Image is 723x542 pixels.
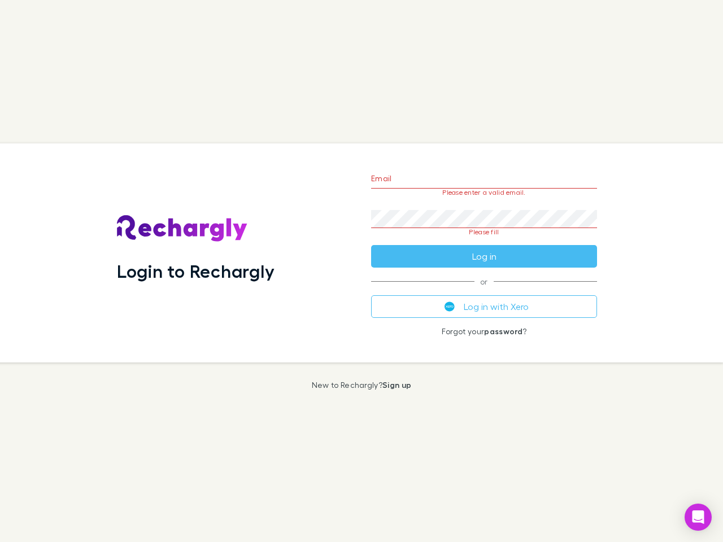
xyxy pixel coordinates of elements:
div: Open Intercom Messenger [685,504,712,531]
button: Log in [371,245,597,268]
p: Please enter a valid email. [371,189,597,196]
h1: Login to Rechargly [117,260,275,282]
img: Xero's logo [445,301,455,312]
p: Forgot your ? [371,327,597,336]
p: Please fill [371,228,597,236]
a: Sign up [382,380,411,390]
img: Rechargly's Logo [117,215,248,242]
a: password [484,326,522,336]
span: or [371,281,597,282]
button: Log in with Xero [371,295,597,318]
p: New to Rechargly? [312,381,412,390]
